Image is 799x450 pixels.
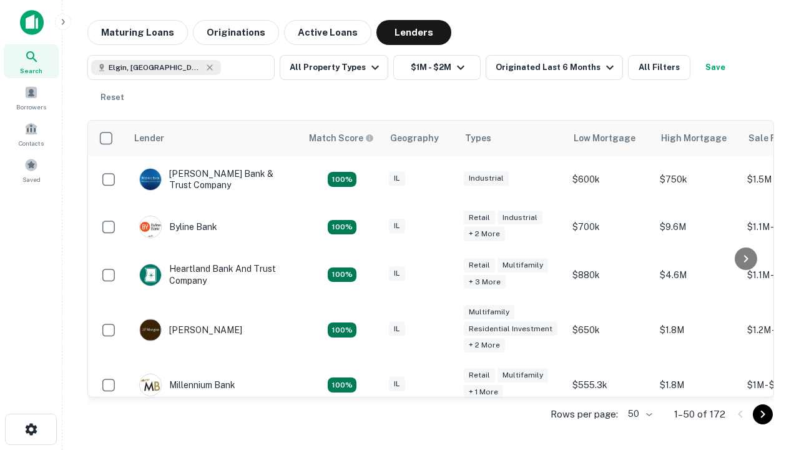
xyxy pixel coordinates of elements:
button: Originated Last 6 Months [486,55,623,80]
td: $9.6M [654,203,741,251]
button: Maturing Loans [87,20,188,45]
button: Active Loans [284,20,371,45]
h6: Match Score [309,131,371,145]
button: Lenders [376,20,451,45]
div: Multifamily [464,305,514,319]
th: Geography [383,121,458,156]
a: Search [4,44,59,78]
div: + 2 more [464,227,505,241]
img: picture [140,169,161,190]
img: capitalize-icon.png [20,10,44,35]
div: Multifamily [498,258,548,272]
div: Low Mortgage [574,131,635,146]
div: 50 [623,405,654,423]
span: Saved [22,174,41,184]
div: Types [465,131,491,146]
button: Originations [193,20,279,45]
th: Low Mortgage [566,121,654,156]
td: $555.3k [566,361,654,409]
span: Contacts [19,138,44,148]
div: [PERSON_NAME] Bank & Trust Company [139,168,289,191]
div: Retail [464,258,495,272]
p: Rows per page: [551,407,618,422]
div: Lender [134,131,164,146]
a: Contacts [4,117,59,151]
span: Borrowers [16,102,46,112]
div: Residential Investment [464,322,557,336]
td: $600k [566,156,654,203]
button: All Property Types [280,55,388,80]
div: IL [389,171,405,186]
div: Matching Properties: 28, hasApolloMatch: undefined [328,172,356,187]
button: Reset [92,85,132,110]
div: Matching Properties: 19, hasApolloMatch: undefined [328,267,356,282]
a: Borrowers [4,81,59,114]
div: Originated Last 6 Months [496,60,617,75]
div: Retail [464,211,495,225]
div: [PERSON_NAME] [139,319,242,341]
th: Capitalize uses an advanced AI algorithm to match your search with the best lender. The match sco... [301,121,383,156]
img: picture [140,264,161,286]
td: $1.8M [654,361,741,409]
div: Matching Properties: 16, hasApolloMatch: undefined [328,377,356,392]
button: $1M - $2M [393,55,481,80]
span: Search [20,66,42,76]
div: Industrial [464,171,509,186]
div: Matching Properties: 18, hasApolloMatch: undefined [328,220,356,235]
img: picture [140,216,161,237]
div: + 2 more [464,338,505,352]
div: + 1 more [464,385,503,399]
div: IL [389,377,405,391]
td: $650k [566,299,654,362]
div: Multifamily [498,368,548,382]
td: $880k [566,251,654,298]
div: Byline Bank [139,216,217,238]
th: Lender [127,121,301,156]
img: picture [140,319,161,341]
th: High Mortgage [654,121,741,156]
td: $750k [654,156,741,203]
div: Capitalize uses an advanced AI algorithm to match your search with the best lender. The match sco... [309,131,374,145]
div: High Mortgage [661,131,727,146]
div: Millennium Bank [139,374,235,396]
iframe: Chat Widget [737,310,799,370]
div: Retail [464,368,495,382]
th: Types [458,121,566,156]
div: Matching Properties: 23, hasApolloMatch: undefined [328,322,356,337]
div: Heartland Bank And Trust Company [139,263,289,286]
p: 1–50 of 172 [674,407,725,422]
a: Saved [4,153,59,187]
td: $700k [566,203,654,251]
div: Geography [390,131,439,146]
button: Save your search to get updates of matches that match your search criteria. [695,55,735,80]
div: IL [389,322,405,336]
div: IL [389,219,405,233]
td: $1.8M [654,299,741,362]
button: Go to next page [753,404,773,424]
div: + 3 more [464,275,506,289]
button: All Filters [628,55,690,80]
div: IL [389,266,405,281]
td: $4.6M [654,251,741,298]
span: Elgin, [GEOGRAPHIC_DATA], [GEOGRAPHIC_DATA] [109,62,202,73]
img: picture [140,374,161,396]
div: Industrial [498,211,542,225]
